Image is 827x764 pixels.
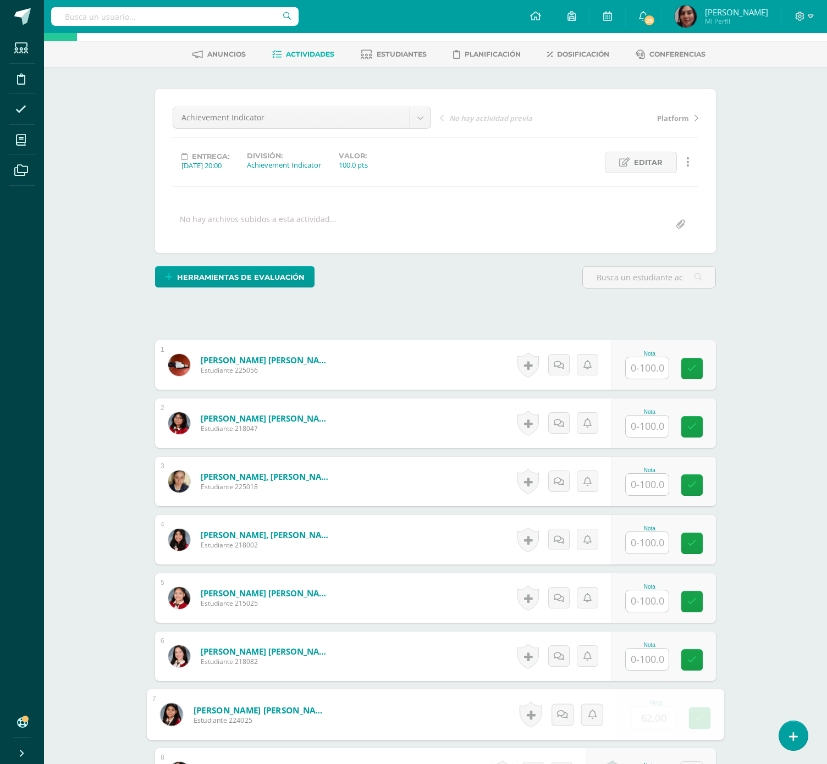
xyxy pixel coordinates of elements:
a: [PERSON_NAME], [PERSON_NAME] [201,529,333,540]
img: 3843fb34685ba28fd29906e75e029183.png [675,5,697,27]
label: División: [247,152,321,160]
span: No hay actividad previa [449,113,532,123]
input: 0-100.0 [632,707,676,729]
img: 3233058783b189e4760c1c6327de21ef.png [160,703,183,726]
img: 7170687d4a7c1fe6da1b834c06c77881.png [168,412,190,434]
span: Dosificación [557,50,609,58]
a: Achievement Indicator [173,107,431,128]
a: Actividades [272,46,334,63]
a: [PERSON_NAME], [PERSON_NAME] [201,471,333,482]
a: Anuncios [192,46,246,63]
div: Nota [625,642,674,648]
div: Nota [625,351,674,357]
span: Estudiante 218082 [201,657,333,666]
div: Achievement Indicator [247,160,321,170]
a: [PERSON_NAME] [PERSON_NAME] [201,355,333,366]
span: Estudiante 215025 [201,599,333,608]
a: Estudiantes [361,46,427,63]
span: Achievement Indicator [181,107,401,128]
input: Busca un estudiante aquí... [583,267,715,288]
input: 0-100.0 [626,474,669,495]
span: Estudiante 218047 [201,424,333,433]
div: Nota [625,525,674,532]
div: Nota [625,584,674,590]
a: Dosificación [547,46,609,63]
input: 0-100.0 [626,590,669,612]
span: Actividades [286,50,334,58]
input: 0-100.0 [626,416,669,437]
span: Estudiante 225056 [201,366,333,375]
span: Herramientas de evaluación [177,267,305,287]
span: Estudiante 218002 [201,540,333,550]
input: 0-100.0 [626,532,669,553]
span: Editar [634,152,663,173]
input: 0-100.0 [626,649,669,670]
label: Valor: [339,152,368,160]
div: Nota [625,467,674,473]
img: 03b43e309b14d5231fd724d3f7c2c115.png [168,587,190,609]
span: Mi Perfil [705,16,768,26]
span: Estudiantes [377,50,427,58]
a: Planificación [453,46,521,63]
div: Nota [625,409,674,415]
span: Anuncios [207,50,246,58]
div: No hay archivos subidos a esta actividad... [180,214,337,235]
a: [PERSON_NAME] [PERSON_NAME] [201,588,333,599]
span: Estudiante 224025 [194,716,329,726]
a: Conferencias [636,46,705,63]
a: [PERSON_NAME] [PERSON_NAME] [201,646,333,657]
span: Estudiante 225018 [201,482,333,491]
img: 28f24084f9b8bbdaa714d1f16dca5312.png [168,470,190,492]
div: 100.0 pts [339,160,368,170]
div: [DATE] 20:00 [181,160,229,170]
span: 25 [643,14,655,26]
a: [PERSON_NAME] [PERSON_NAME] [194,704,329,716]
span: Entrega: [192,152,229,160]
a: Platform [569,112,698,123]
img: 0f749858d86f8b472fc9275d5cc461a3.png [168,354,190,376]
span: Conferencias [649,50,705,58]
img: aebbbfb37c56938e7cf6a2cd554844c2.png [168,529,190,551]
div: Nota [631,700,681,706]
span: [PERSON_NAME] [705,7,768,18]
span: Planificación [465,50,521,58]
input: 0-100.0 [626,357,669,379]
input: Busca un usuario... [51,7,299,26]
span: Platform [657,113,689,123]
img: 48e97595912489fe268a7c32d920044c.png [168,645,190,667]
a: [PERSON_NAME] [PERSON_NAME] [201,413,333,424]
a: Herramientas de evaluación [155,266,315,287]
